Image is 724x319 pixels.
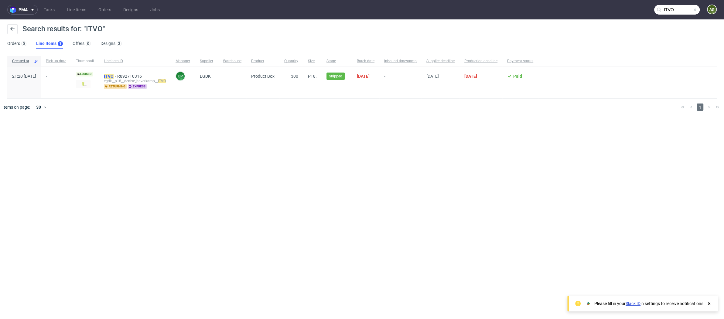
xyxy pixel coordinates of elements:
span: Product Box [251,74,275,79]
span: Manager [176,59,190,64]
span: Warehouse [223,59,241,64]
span: 1 [697,104,703,111]
a: ITVO [104,74,117,79]
span: Stage [326,59,347,64]
div: 0 [23,42,25,46]
div: 30 [32,103,43,111]
a: Designs [120,5,142,15]
a: Slack ID [626,301,640,306]
span: P18. [308,74,317,79]
span: Supplier [200,59,213,64]
span: [DATE] [357,74,370,79]
div: 1 [59,42,61,46]
mark: ITVO [158,79,166,83]
span: [DATE] [464,74,477,79]
span: Product [251,59,275,64]
span: Pick-up date [46,59,66,64]
span: Batch date [357,59,374,64]
span: [DATE] [426,74,439,79]
span: - [384,74,417,91]
span: Shipped [329,73,342,79]
button: pma [7,5,38,15]
span: EGDK [200,74,211,79]
span: Inbound timestamp [384,59,417,64]
span: - [46,74,66,91]
img: logo [10,6,19,13]
mark: ITVO [104,74,114,79]
div: 3 [118,42,120,46]
a: R892710316 [117,74,143,79]
span: Created at [12,59,31,64]
img: Slack [585,300,591,307]
figcaption: ad [708,5,716,14]
span: returning [104,84,127,89]
div: egdk__p18__denise_haverkamp__ [104,79,166,83]
div: 0 [87,42,89,46]
span: Items on page: [2,104,30,110]
span: pma [19,8,28,12]
span: Search results for: "ITVO" [22,25,105,33]
span: Size [308,59,317,64]
img: version_two_editor_design [76,80,90,88]
a: Designs3 [101,39,122,49]
span: - [223,71,241,91]
a: Orders0 [7,39,26,49]
a: Tasks [40,5,58,15]
span: Line item ID [104,59,166,64]
span: Payment status [507,59,533,64]
div: Please fill in your in settings to receive notifications [594,300,703,307]
a: Line Items1 [36,39,63,49]
span: express [128,84,147,89]
span: Paid [513,74,522,79]
span: 21:20 [DATE] [12,74,36,79]
a: Offers0 [73,39,91,49]
span: Supplier deadline [426,59,455,64]
a: Line Items [63,5,90,15]
a: Orders [95,5,115,15]
span: Locked [76,72,93,76]
figcaption: EP [176,72,185,80]
span: Thumbnail [76,59,94,64]
span: Production deadline [464,59,497,64]
a: Jobs [147,5,163,15]
span: 300 [291,74,298,79]
span: Quantity [284,59,298,64]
